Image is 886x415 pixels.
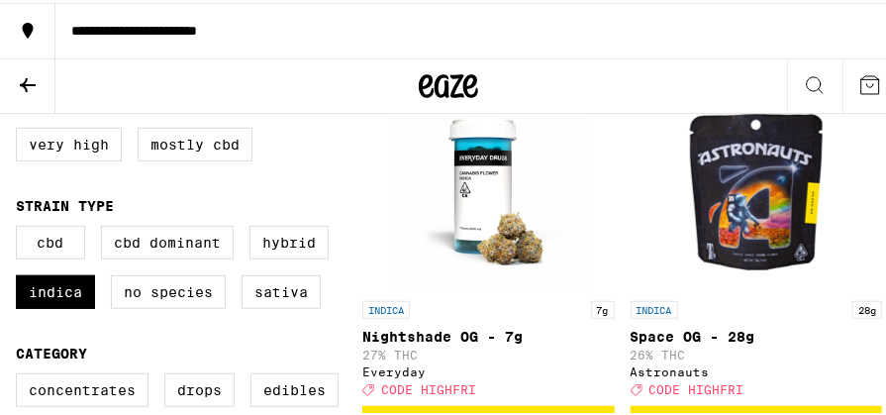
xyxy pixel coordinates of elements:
div: Everyday [362,363,615,375]
legend: Strain Type [16,195,114,211]
label: No Species [111,272,226,306]
p: INDICA [631,298,678,316]
p: 28g [852,298,882,316]
img: Everyday - Nightshade OG - 7g [389,90,587,288]
label: Indica [16,272,95,306]
label: Mostly CBD [138,125,252,158]
label: CBD [16,223,85,257]
label: Concentrates [16,370,148,404]
span: CODE HIGHFRI [649,380,744,393]
p: Nightshade OG - 7g [362,326,615,342]
label: Hybrid [249,223,329,257]
span: CODE HIGHFRI [381,380,476,393]
p: INDICA [362,298,410,316]
label: Sativa [242,272,321,306]
p: Space OG - 28g [631,326,883,342]
label: CBD Dominant [101,223,234,257]
label: Edibles [250,370,339,404]
div: Astronauts [631,363,883,375]
span: Hi. Need any help? [12,14,143,30]
img: Astronauts - Space OG - 28g [657,90,855,288]
label: Drops [164,370,235,404]
p: 27% THC [362,346,615,359]
label: Very High [16,125,122,158]
legend: Category [16,343,87,359]
a: Open page for Space OG - 28g from Astronauts [631,90,883,403]
a: Open page for Nightshade OG - 7g from Everyday [362,90,615,403]
p: 26% THC [631,346,883,359]
p: 7g [591,298,615,316]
